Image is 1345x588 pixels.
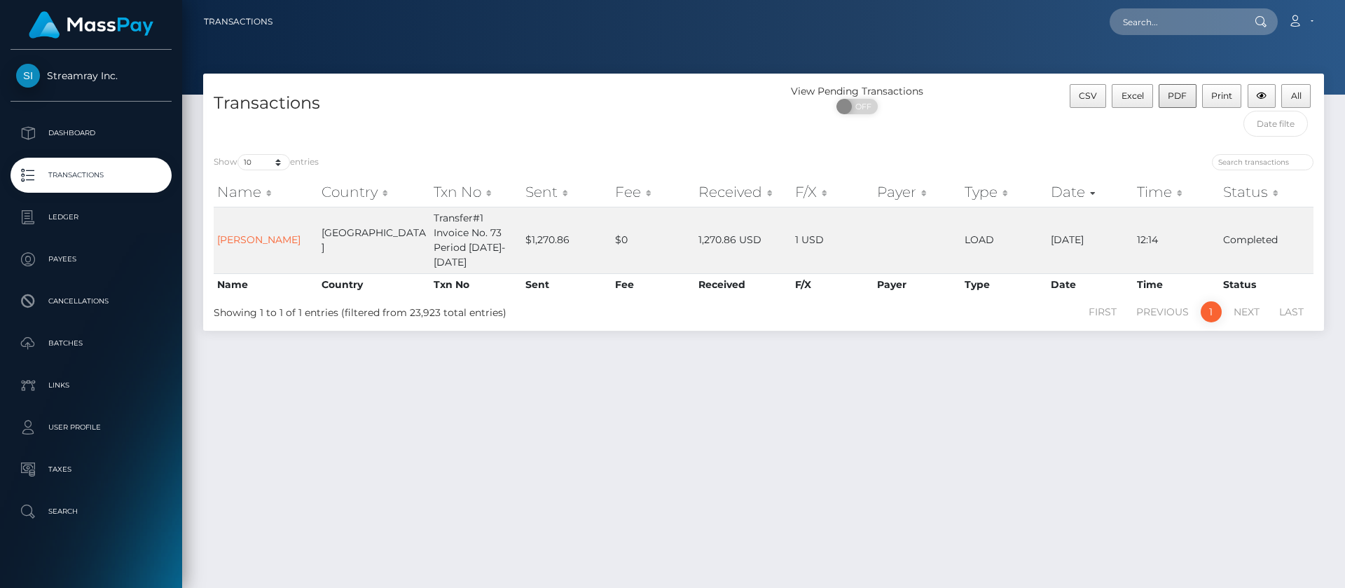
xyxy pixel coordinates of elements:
th: Name [214,273,318,296]
span: Streamray Inc. [11,69,172,82]
input: Date filter [1243,111,1309,137]
a: [PERSON_NAME] [217,233,301,246]
span: Excel [1122,90,1144,101]
th: Name: activate to sort column ascending [214,178,318,206]
th: Date [1047,273,1133,296]
th: F/X: activate to sort column ascending [792,178,874,206]
td: [DATE] [1047,207,1133,273]
h4: Transactions [214,91,753,116]
th: Payer [874,273,962,296]
p: Search [16,501,166,522]
th: Type [961,273,1047,296]
p: Ledger [16,207,166,228]
button: All [1281,84,1311,108]
p: Dashboard [16,123,166,144]
img: Streamray Inc. [16,64,40,88]
th: Time [1133,273,1220,296]
a: Ledger [11,200,172,235]
th: Status [1220,273,1313,296]
th: Payer: activate to sort column ascending [874,178,962,206]
a: Dashboard [11,116,172,151]
td: 1 USD [792,207,874,273]
span: OFF [844,99,879,114]
th: Received: activate to sort column ascending [695,178,792,206]
th: Sent: activate to sort column ascending [522,178,612,206]
th: Status: activate to sort column ascending [1220,178,1313,206]
p: Payees [16,249,166,270]
div: View Pending Transactions [764,84,951,99]
a: Batches [11,326,172,361]
a: Payees [11,242,172,277]
td: Transfer#1 Invoice No. 73 Period [DATE]-[DATE] [430,207,522,273]
td: 1,270.86 USD [695,207,792,273]
td: $0 [612,207,695,273]
th: Type: activate to sort column ascending [961,178,1047,206]
a: 1 [1201,301,1222,322]
a: Transactions [11,158,172,193]
span: PDF [1168,90,1187,101]
img: MassPay Logo [29,11,153,39]
th: Country [318,273,430,296]
p: Transactions [16,165,166,186]
button: Excel [1112,84,1153,108]
th: Received [695,273,792,296]
div: Showing 1 to 1 of 1 entries (filtered from 23,923 total entries) [214,300,660,320]
span: CSV [1079,90,1097,101]
th: Country: activate to sort column ascending [318,178,430,206]
a: Transactions [204,7,273,36]
a: Cancellations [11,284,172,319]
select: Showentries [237,154,290,170]
span: Print [1211,90,1232,101]
th: F/X [792,273,874,296]
input: Search transactions [1212,154,1313,170]
button: CSV [1070,84,1107,108]
p: Links [16,375,166,396]
th: Fee: activate to sort column ascending [612,178,695,206]
label: Show entries [214,154,319,170]
td: [GEOGRAPHIC_DATA] [318,207,430,273]
p: Taxes [16,459,166,480]
a: Taxes [11,452,172,487]
a: User Profile [11,410,172,445]
th: Time: activate to sort column ascending [1133,178,1220,206]
th: Txn No [430,273,522,296]
button: PDF [1159,84,1196,108]
td: 12:14 [1133,207,1220,273]
th: Sent [522,273,612,296]
td: $1,270.86 [522,207,612,273]
a: Search [11,494,172,529]
input: Search... [1110,8,1241,35]
p: User Profile [16,417,166,438]
span: All [1291,90,1302,101]
p: Cancellations [16,291,166,312]
button: Column visibility [1248,84,1276,108]
th: Txn No: activate to sort column ascending [430,178,522,206]
button: Print [1202,84,1242,108]
a: Links [11,368,172,403]
td: Completed [1220,207,1313,273]
p: Batches [16,333,166,354]
th: Fee [612,273,695,296]
td: LOAD [961,207,1047,273]
th: Date: activate to sort column ascending [1047,178,1133,206]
